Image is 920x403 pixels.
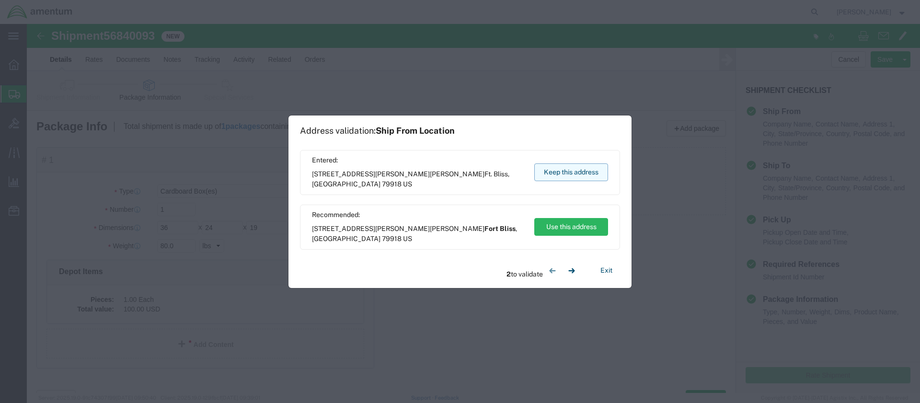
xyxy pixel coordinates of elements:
span: Fort Bliss [484,225,516,232]
span: [GEOGRAPHIC_DATA] [312,235,380,242]
span: Entered: [312,155,525,165]
span: US [403,180,412,188]
button: Keep this address [534,163,608,181]
span: [STREET_ADDRESS][PERSON_NAME][PERSON_NAME] , [312,224,525,244]
button: Exit [593,262,620,279]
span: [GEOGRAPHIC_DATA] [312,180,380,188]
span: US [403,235,412,242]
span: Recommended: [312,210,525,220]
button: Use this address [534,218,608,236]
span: Ft. Bliss [484,170,508,178]
div: to validate [506,261,581,280]
span: 79918 [382,180,402,188]
span: Ship From Location [376,126,455,136]
span: [STREET_ADDRESS][PERSON_NAME][PERSON_NAME] , [312,169,525,189]
span: 79918 [382,235,402,242]
span: 2 [506,270,511,278]
h1: Address validation: [300,126,455,136]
